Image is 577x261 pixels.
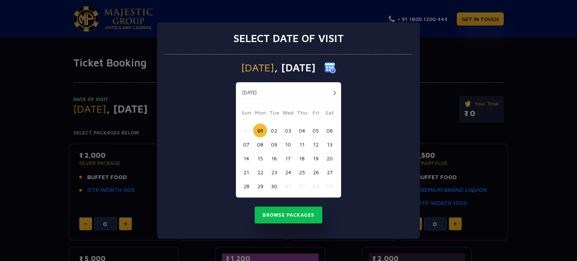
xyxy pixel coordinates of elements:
[323,124,337,137] button: 06
[233,32,344,45] h3: Select date of visit
[281,137,295,151] button: 10
[295,137,309,151] button: 11
[267,124,281,137] button: 02
[274,62,316,73] span: , [DATE]
[295,179,309,193] button: 02
[281,109,295,119] span: Wed
[267,109,281,119] span: Tue
[239,109,253,119] span: Sun
[239,165,253,179] button: 21
[267,165,281,179] button: 23
[309,179,323,193] button: 03
[325,62,336,73] img: calender icon
[255,207,322,224] button: Browse Packages
[323,109,337,119] span: Sat
[295,109,309,119] span: Thu
[241,62,274,73] span: [DATE]
[323,165,337,179] button: 27
[253,179,267,193] button: 29
[281,179,295,193] button: 01
[239,151,253,165] button: 14
[253,165,267,179] button: 22
[309,165,323,179] button: 26
[253,109,267,119] span: Mon
[295,151,309,165] button: 18
[295,124,309,137] button: 04
[253,151,267,165] button: 15
[239,124,253,137] button: 31
[309,109,323,119] span: Fri
[253,137,267,151] button: 08
[323,179,337,193] button: 04
[323,137,337,151] button: 13
[267,179,281,193] button: 30
[239,179,253,193] button: 28
[239,137,253,151] button: 07
[295,165,309,179] button: 25
[267,151,281,165] button: 16
[238,87,261,98] button: [DATE]
[281,151,295,165] button: 17
[281,124,295,137] button: 03
[309,137,323,151] button: 12
[253,124,267,137] button: 01
[267,137,281,151] button: 09
[309,124,323,137] button: 05
[281,165,295,179] button: 24
[309,151,323,165] button: 19
[323,151,337,165] button: 20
